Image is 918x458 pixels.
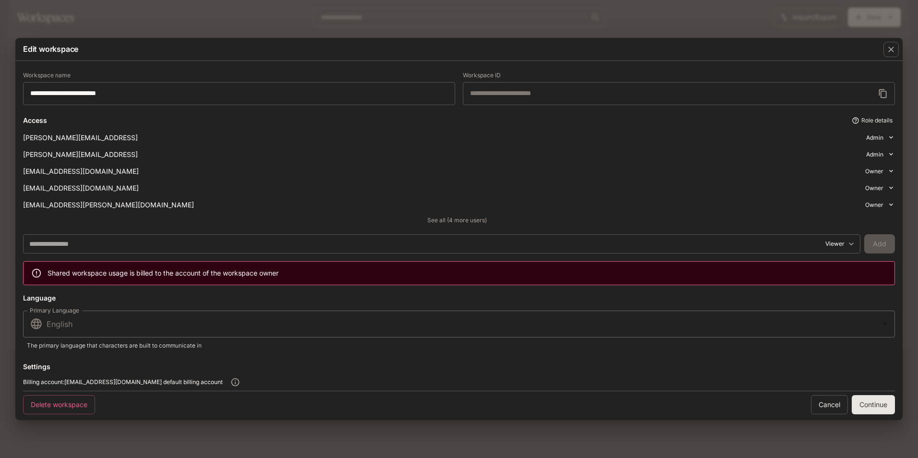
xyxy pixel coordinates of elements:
button: Delete workspace [23,395,95,414]
div: Workspace ID cannot be changed [463,72,895,105]
div: Owner [861,197,899,212]
div: Owner [861,181,899,195]
p: Language [23,293,56,303]
p: The primary language that characters are built to communicate in [27,341,891,350]
div: English [23,310,895,338]
p: Edit workspace [23,43,78,55]
button: Role details [850,113,895,128]
p: English [47,318,880,330]
span: Billing account: [EMAIL_ADDRESS][DOMAIN_NAME] default billing account [23,377,223,387]
div: [PERSON_NAME][EMAIL_ADDRESS] [23,149,862,159]
p: Access [23,115,47,125]
button: See all (4 more users) [21,214,893,227]
div: Shared workspace usage is billed to the account of the workspace owner [48,265,278,282]
p: Settings [23,362,50,372]
p: Workspace ID [463,72,501,78]
div: Owner [861,164,899,179]
label: Primary Language [30,306,79,314]
div: [EMAIL_ADDRESS][DOMAIN_NAME] [23,183,861,193]
span: See all (4 more users) [427,216,487,225]
div: Admin [862,147,899,162]
button: Continue [852,395,895,414]
p: Workspace name [23,72,71,78]
div: Admin [862,130,899,145]
span: Email is required [864,234,895,253]
a: Cancel [811,395,848,414]
div: Viewer [821,240,856,248]
div: [EMAIL_ADDRESS][PERSON_NAME][DOMAIN_NAME] [23,200,861,210]
div: [EMAIL_ADDRESS][DOMAIN_NAME] [23,166,861,176]
div: [PERSON_NAME][EMAIL_ADDRESS] [23,133,862,143]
